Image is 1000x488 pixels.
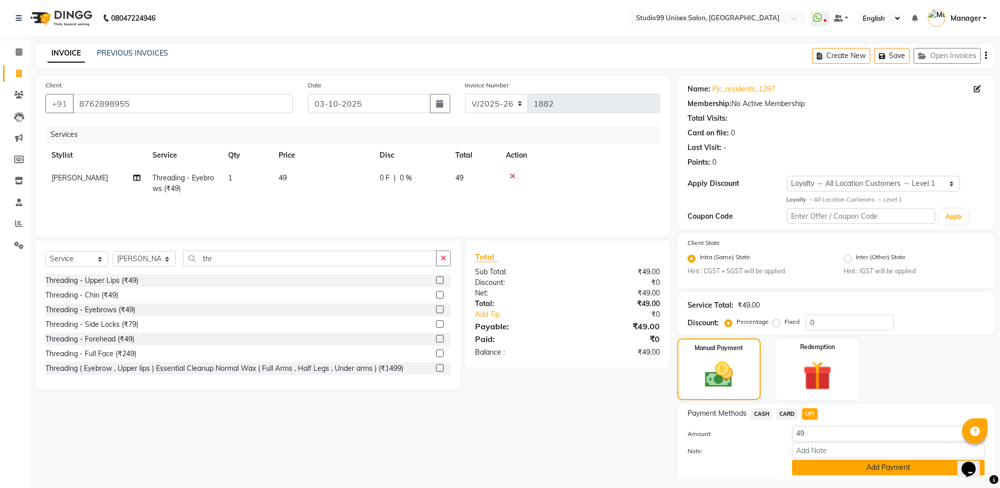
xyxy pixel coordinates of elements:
img: logo [26,4,95,32]
label: Manual Payment [695,344,744,353]
label: Fixed [784,317,800,326]
div: 0 [712,157,716,168]
div: ₹0 [584,309,667,320]
div: Threading ( Eyebrow , Upper lips ) Essential Cleanup Normal Wax ( Full Arms , Half Legs , Under a... [45,363,403,374]
small: Hint : IGST will be applied [844,267,985,276]
div: Services [46,125,667,144]
img: _gift.svg [794,358,841,394]
th: Stylist [45,144,146,167]
span: CASH [751,408,772,420]
div: Discount: [688,318,719,328]
div: ₹0 [567,333,667,345]
div: ₹0 [567,277,667,288]
label: Amount: [680,429,784,438]
span: [PERSON_NAME] [51,173,108,182]
b: 08047224946 [111,4,155,32]
th: Service [146,144,222,167]
button: Add Payment [792,460,985,475]
span: Payment Methods [688,408,747,419]
div: - [723,142,726,153]
input: Search or Scan [183,251,437,266]
div: Name: [688,84,710,94]
div: Threading - Chin (₹49) [45,290,118,301]
img: Manager [928,9,945,27]
button: Open Invoices [914,48,981,64]
span: 49 [279,173,287,182]
div: ₹49.00 [567,267,667,277]
label: Note: [680,447,784,456]
div: Apply Discount [688,178,786,189]
label: Intra (Same) State [700,253,750,265]
div: Paid: [467,333,567,345]
th: Action [500,144,660,167]
th: Price [273,144,374,167]
a: Add Tip [467,309,584,320]
label: Invoice Number [465,81,509,90]
div: ₹49.00 [567,347,667,358]
input: Enter Offer / Coupon Code [787,208,935,224]
div: No Active Membership [688,99,985,109]
input: Add Note [792,443,985,458]
th: Qty [222,144,273,167]
span: 1 [228,173,232,182]
span: Threading - Eyebrows (₹49) [152,173,214,193]
span: | [394,173,396,183]
strong: Loyalty → [787,196,814,203]
div: ₹49.00 [738,300,760,311]
div: ₹49.00 [567,320,667,332]
iframe: chat widget [958,448,990,478]
div: Threading - Upper Lips (₹49) [45,275,138,286]
div: Points: [688,157,710,168]
div: Service Total: [688,300,733,311]
small: Hint : CGST + SGST will be applied [688,267,828,276]
span: Total [475,252,498,262]
label: Client [45,81,62,90]
div: ₹49.00 [567,288,667,299]
div: Threading - Side Locks (₹79) [45,319,138,330]
div: Coupon Code [688,211,786,222]
a: PREVIOUS INVOICES [97,48,168,58]
span: 49 [455,173,463,182]
label: Percentage [736,317,769,326]
div: Threading - Eyebrows (₹49) [45,305,135,315]
a: INVOICE [47,44,85,63]
input: Amount [792,426,985,442]
div: Sub Total: [467,267,567,277]
div: Payable: [467,320,567,332]
div: Total Visits: [688,113,727,124]
div: ₹49.00 [567,299,667,309]
button: +91 [45,94,74,113]
div: Balance : [467,347,567,358]
div: All Location Customers → Level 1 [787,196,985,204]
div: Net: [467,288,567,299]
button: Apply [939,209,968,224]
span: Manager [951,13,981,24]
div: Last Visit: [688,142,721,153]
div: Discount: [467,277,567,288]
span: CARD [776,408,798,420]
div: Threading - Full Face (₹249) [45,349,136,359]
div: Total: [467,299,567,309]
button: Create New [812,48,870,64]
div: Membership: [688,99,731,109]
img: _cash.svg [696,359,742,391]
span: 0 F [380,173,390,183]
label: Inter (Other) State [856,253,906,265]
label: Date [308,81,322,90]
label: Redemption [800,343,835,352]
input: Search by Name/Mobile/Email/Code [73,94,293,113]
label: Client State [688,238,720,248]
div: Card on file: [688,128,729,138]
button: Save [874,48,910,64]
th: Disc [374,144,449,167]
div: 0 [731,128,735,138]
span: 0 % [400,173,412,183]
span: UPI [802,408,818,420]
a: Pjc_residents_1297 [712,84,775,94]
th: Total [449,144,500,167]
div: Threading - Forehead (₹49) [45,334,134,345]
